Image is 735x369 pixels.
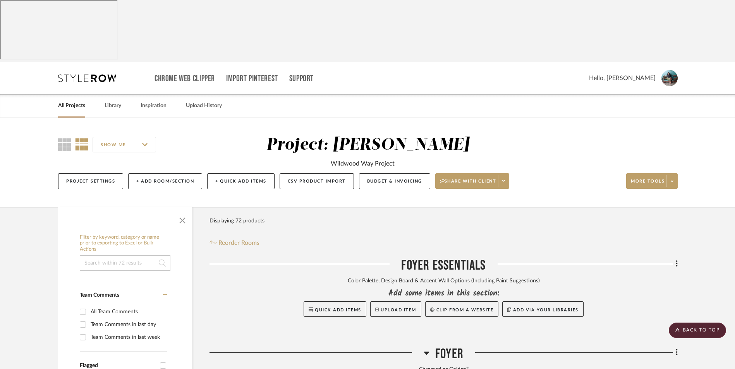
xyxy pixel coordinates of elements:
scroll-to-top-button: BACK TO TOP [669,323,726,338]
button: Project Settings [58,173,123,189]
button: More tools [626,173,678,189]
button: Clip from a website [425,301,498,317]
div: Add some items in this section: [210,288,678,299]
span: Foyer [435,346,464,362]
a: Support [289,75,314,82]
div: Project: [PERSON_NAME] [266,137,469,153]
a: Inspiration [141,101,167,111]
span: Reorder Rooms [218,238,259,248]
span: Quick Add Items [315,308,361,312]
span: Share with client [440,178,496,190]
h6: Filter by keyword, category or name prior to exporting to Excel or Bulk Actions [80,234,170,253]
button: Close [175,211,190,227]
button: Reorder Rooms [210,238,259,248]
img: avatar [661,70,678,86]
button: Upload Item [370,301,421,317]
a: Upload History [186,101,222,111]
span: Hello, [PERSON_NAME] [589,73,656,83]
button: Add via your libraries [502,301,584,317]
div: Team Comments in last week [91,331,165,343]
div: All Team Comments [91,306,165,318]
span: Team Comments [80,292,119,298]
button: Quick Add Items [304,301,366,317]
a: Chrome Web Clipper [155,75,215,82]
button: Share with client [435,173,510,189]
button: CSV Product Import [280,173,354,189]
div: Team Comments in last day [91,318,165,331]
div: Displaying 72 products [210,213,264,229]
div: Wildwood Way Project [331,159,395,168]
a: Import Pinterest [226,75,278,82]
a: All Projects [58,101,85,111]
span: More tools [631,178,665,190]
button: Budget & Invoicing [359,173,430,189]
input: Search within 72 results [80,255,170,271]
div: Color Palette, Design Board & Accent Wall Options (Including Paint Suggestions) [210,277,678,285]
button: + Add Room/Section [128,173,202,189]
button: + Quick Add Items [207,173,275,189]
div: Flagged [80,362,156,369]
a: Library [105,101,121,111]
